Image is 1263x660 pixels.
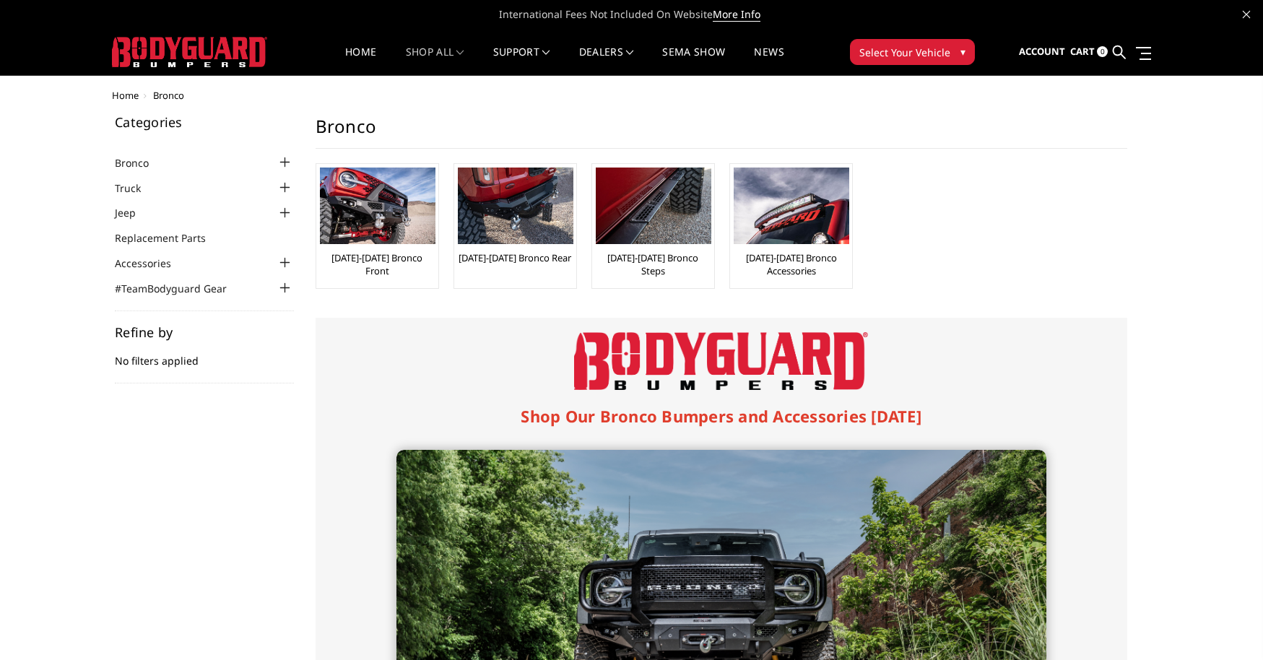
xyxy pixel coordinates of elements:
[115,230,224,246] a: Replacement Parts
[396,404,1046,428] h1: Shop Our Bronco Bumpers and Accessories [DATE]
[1097,46,1108,57] span: 0
[115,326,294,383] div: No filters applied
[713,7,760,22] a: More Info
[320,251,435,277] a: [DATE]-[DATE] Bronco Front
[850,39,975,65] button: Select Your Vehicle
[574,332,868,390] img: Bodyguard Bumpers Logo
[115,256,189,271] a: Accessories
[754,47,784,75] a: News
[345,47,376,75] a: Home
[1019,45,1065,58] span: Account
[960,44,965,59] span: ▾
[859,45,950,60] span: Select Your Vehicle
[1070,32,1108,71] a: Cart 0
[1019,32,1065,71] a: Account
[734,251,848,277] a: [DATE]-[DATE] Bronco Accessories
[316,116,1127,149] h1: Bronco
[112,89,139,102] a: Home
[459,251,571,264] a: [DATE]-[DATE] Bronco Rear
[115,116,294,129] h5: Categories
[153,89,184,102] span: Bronco
[493,47,550,75] a: Support
[406,47,464,75] a: shop all
[115,326,294,339] h5: Refine by
[579,47,634,75] a: Dealers
[115,281,245,296] a: #TeamBodyguard Gear
[596,251,711,277] a: [DATE]-[DATE] Bronco Steps
[115,155,167,170] a: Bronco
[662,47,725,75] a: SEMA Show
[115,181,159,196] a: Truck
[1070,45,1095,58] span: Cart
[112,37,267,67] img: BODYGUARD BUMPERS
[115,205,154,220] a: Jeep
